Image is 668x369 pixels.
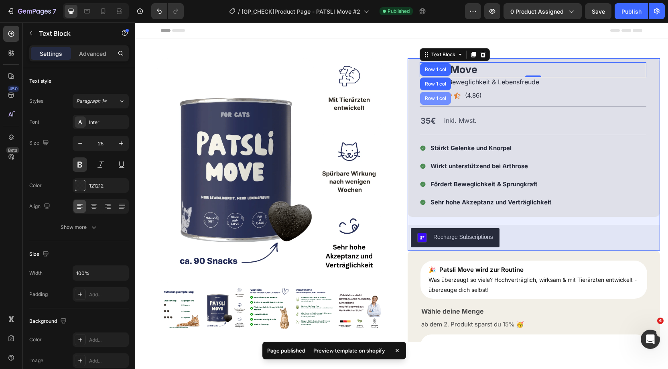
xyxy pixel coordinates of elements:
[408,312,512,334] button: increment
[76,98,107,105] span: Paragraph 1*
[510,7,564,16] span: 0 product assigned
[298,210,358,219] div: Recharge Subscriptions
[29,77,51,85] div: Text style
[238,7,240,16] span: /
[309,92,341,104] p: inkl. Mwst.
[390,312,408,334] input: quantity
[29,182,42,189] div: Color
[29,357,43,364] div: Image
[286,285,349,293] strong: Wähle deine Menge
[29,269,43,277] div: Width
[73,266,128,280] input: Auto
[294,29,322,36] div: Text Block
[293,243,388,251] strong: 🎉 Patsli Move wird zur Routine
[89,336,127,344] div: Add...
[286,298,389,306] span: ab dem 2. Produkt sparst du 15% 🥳
[285,94,301,103] strong: 35€
[330,69,346,77] a: (4.86)
[29,220,129,234] button: Show more
[203,264,246,308] img: Patsli Move - PATSLI
[285,312,390,334] button: decrement
[295,122,376,129] span: Stärkt Gelenke und Knorpel
[89,291,127,298] div: Add...
[293,254,502,271] span: Was überzeugt so viele? Hochverträglich, wirksam & mit Tierärzten entwickelt - überzeuge dich sel...
[592,8,605,15] span: Save
[29,316,68,327] div: Background
[295,140,393,147] span: Wirkt unterstützend bei Arthrose
[22,264,65,308] img: Patsli Move - PATSLI
[158,264,201,308] img: Patsli Move - PATSLI
[29,291,48,298] div: Padding
[61,223,98,231] div: Show more
[3,3,60,19] button: 7
[295,176,416,183] span: Sehr hohe Akzeptanz und Verträglichkeit
[135,22,668,342] iframe: To enrich screen reader interactions, please activate Accessibility in Grammarly extension settings
[79,49,106,58] p: Advanced
[29,336,42,343] div: Color
[89,357,127,365] div: Add...
[8,86,19,92] div: 450
[309,345,390,356] div: Preview template on shopify
[89,119,127,126] div: Inter
[29,138,51,149] div: Size
[6,147,19,153] div: Beta
[53,6,56,16] p: 7
[615,3,648,19] button: Publish
[29,98,43,105] div: Styles
[73,94,129,108] button: Paragraph 1*
[641,330,660,349] iframe: Intercom live chat
[89,182,127,190] div: 121212
[40,49,62,58] p: Settings
[285,55,404,63] span: für mehr Beweglichkeit & Lebensfreude
[504,3,582,19] button: 0 product assigned
[585,3,611,19] button: Save
[288,45,313,49] div: Row 1 col
[242,7,360,16] span: [GP_CHECK]Product Page - PATSLI Move #2
[29,249,51,260] div: Size
[388,8,410,15] span: Published
[151,3,184,19] div: Undo/Redo
[285,41,342,53] span: Patsli Move
[288,73,313,78] div: Row 1 col
[288,59,313,64] div: Row 1 col
[29,118,39,126] div: Font
[267,347,305,355] p: Page published
[295,158,402,165] strong: Fördert Beweglichkeit & Sprungkraft
[657,318,664,324] span: 4
[39,29,107,38] p: Text Block
[276,206,364,225] button: Recharge Subscriptions
[621,7,642,16] div: Publish
[29,201,52,212] div: Align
